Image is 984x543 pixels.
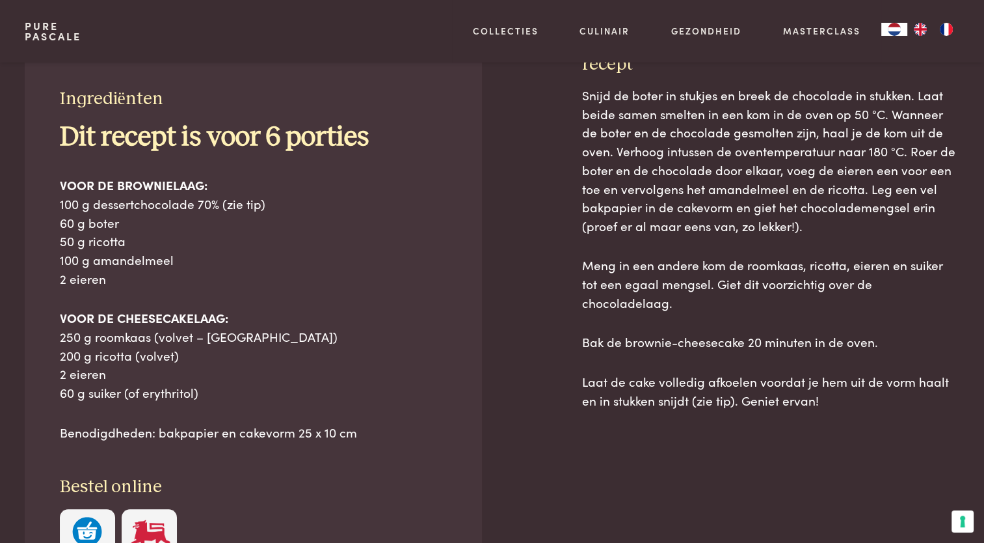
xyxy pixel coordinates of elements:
a: PurePascale [25,21,81,42]
a: Culinair [579,24,630,38]
button: Uw voorkeuren voor toestemming voor trackingtechnologieën [951,510,974,533]
a: Gezondheid [671,24,741,38]
ul: Language list [907,23,959,36]
a: EN [907,23,933,36]
span: Laat de cake volledig afkoelen voordat je hem uit de vorm haalt en in stukken snijdt (zie tip). G... [582,372,949,409]
a: NL [881,23,907,36]
b: VOOR DE BROWNIELAAG: [60,176,207,193]
span: 250 g roomkaas (volvet – [GEOGRAPHIC_DATA]) [60,327,338,345]
span: 100 g dessertchocolade 70% (zie tip) [60,195,265,212]
span: 100 g amandelmeel [60,251,174,268]
h3: Bestel online [60,476,447,499]
span: Snijd de boter in stukjes en breek de chocolade in stukken. Laat beide samen smelten in een kom i... [582,86,955,234]
span: Meng in een andere kom de roomkaas, ricotta, eieren en suiker tot een egaal mengsel. Giet dit voo... [582,256,943,311]
a: FR [933,23,959,36]
aside: Language selected: Nederlands [881,23,959,36]
span: 60 g suiker (of erythritol) [60,383,198,401]
span: Benodigdheden: bakpapier en cakevorm 25 x 10 cm [60,423,357,441]
span: 60 g boter [60,214,119,231]
span: Bak de brownie-cheesecake 20 minuten in de oven. [582,333,878,350]
span: Ingrediënten [60,90,163,108]
h3: recept [582,53,959,76]
a: Masterclass [783,24,860,38]
span: 50 g ricotta [60,232,126,249]
div: Language [881,23,907,36]
b: VOOR DE CHEESECAKELAAG: [60,309,228,326]
span: 200 g ricotta (volvet) [60,346,179,364]
b: Dit recept is voor 6 porties [60,124,369,151]
span: 2 eieren [60,270,106,287]
span: 2 eieren [60,365,106,382]
a: Collecties [473,24,539,38]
